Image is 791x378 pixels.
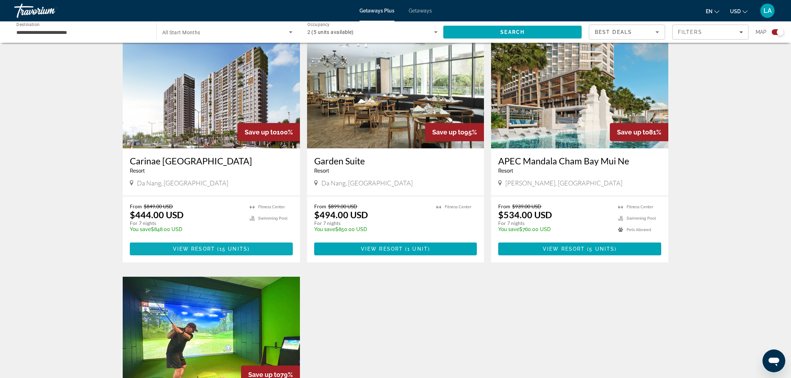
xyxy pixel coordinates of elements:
span: ( ) [403,246,430,252]
a: Carinae [GEOGRAPHIC_DATA] [130,155,293,166]
span: All Start Months [162,30,200,35]
span: View Resort [173,246,215,252]
div: 81% [610,123,668,141]
span: Swimming Pool [627,216,656,221]
span: From [314,203,326,209]
span: Map [756,27,766,37]
input: Select destination [16,28,147,37]
span: Da Nang, [GEOGRAPHIC_DATA] [137,179,228,187]
button: Change language [706,6,719,16]
span: [PERSON_NAME], [GEOGRAPHIC_DATA] [505,179,622,187]
span: 5 units [589,246,614,252]
button: Change currency [730,6,747,16]
span: $849.00 USD [144,203,173,209]
span: View Resort [361,246,403,252]
a: Travorium [14,1,86,20]
span: You save [314,226,335,232]
span: LA [764,7,772,14]
a: Getaways Plus [359,8,394,14]
div: 100% [238,123,300,141]
a: APEC Mandala Cham Bay Mui Ne [498,155,661,166]
span: Save up to [617,128,649,136]
span: View Resort [543,246,585,252]
iframe: Button to launch messaging window [762,349,785,372]
span: 15 units [219,246,247,252]
img: Carinae Danang Hotel [123,34,300,148]
span: Fitness Center [627,205,653,209]
p: $850.00 USD [314,226,429,232]
button: View Resort(1 unit) [314,242,477,255]
p: $444.00 USD [130,209,184,220]
span: Fitness Center [258,205,285,209]
span: Swimming Pool [258,216,287,221]
p: $760.00 USD [498,226,611,232]
span: Resort [130,168,145,174]
button: User Menu [758,3,777,18]
a: Getaways [409,8,432,14]
span: You save [130,226,151,232]
span: Pets Allowed [627,228,651,232]
mat-select: Sort by [595,28,659,36]
p: For 7 nights [314,220,429,226]
span: Da Nang, [GEOGRAPHIC_DATA] [321,179,413,187]
span: 2 (5 units available) [307,29,354,35]
span: Save up to [245,128,277,136]
span: USD [730,9,741,14]
span: From [498,203,510,209]
span: en [706,9,713,14]
span: 1 unit [407,246,428,252]
span: Search [500,29,525,35]
span: ( ) [585,246,617,252]
p: For 7 nights [130,220,243,226]
button: View Resort(5 units) [498,242,661,255]
a: Garden Suite [314,155,477,166]
button: View Resort(15 units) [130,242,293,255]
p: $494.00 USD [314,209,368,220]
button: Filters [672,25,749,40]
button: Search [443,26,582,39]
span: Occupancy [307,22,330,27]
p: $534.00 USD [498,209,552,220]
span: Filters [678,29,702,35]
p: $848.00 USD [130,226,243,232]
p: For 7 nights [498,220,611,226]
div: 95% [425,123,484,141]
span: $899.00 USD [328,203,357,209]
span: Destination [16,22,40,27]
span: Resort [498,168,513,174]
span: $939.00 USD [512,203,541,209]
span: Resort [314,168,329,174]
span: Fitness Center [445,205,471,209]
img: Garden Suite [307,34,484,148]
span: You save [498,226,519,232]
span: From [130,203,142,209]
span: Save up to [432,128,464,136]
img: APEC Mandala Cham Bay Mui Ne [491,34,668,148]
span: ( ) [215,246,250,252]
span: Best Deals [595,29,632,35]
